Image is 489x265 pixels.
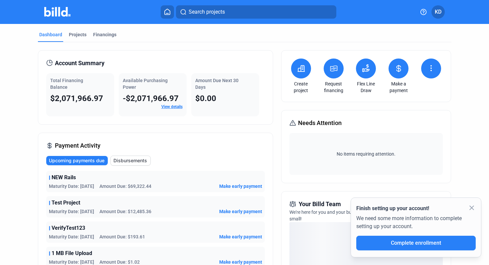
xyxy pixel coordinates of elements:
span: Available Purchasing Power [123,78,168,90]
button: KD [431,5,445,19]
div: Financings [93,31,116,38]
span: Search projects [189,8,225,16]
img: Billd Company Logo [44,7,71,17]
div: Projects [69,31,86,38]
span: Maturity Date: [DATE] [49,233,94,240]
span: -$2,071,966.97 [123,94,179,103]
span: Your Billd Team [299,199,341,209]
span: NEW Rails [52,174,76,182]
span: Amount Due Next 30 Days [195,78,239,90]
span: KD [435,8,441,16]
button: Search projects [176,5,336,19]
div: Finish setting up your account! [356,204,476,212]
span: We're here for you and your business. Reach out anytime for needs big and small! [289,209,442,221]
span: Amount Due: $12,485.36 [99,208,151,215]
span: Total Financing Balance [50,78,83,90]
span: Payment Activity [55,141,100,150]
button: Make early payment [219,183,262,190]
button: Upcoming payments due [46,156,108,165]
span: No items requiring attention. [292,151,440,157]
a: Flex Line Draw [354,80,378,94]
span: Maturity Date: [DATE] [49,208,94,215]
button: Make early payment [219,233,262,240]
a: Request financing [322,80,345,94]
a: Make a payment [387,80,410,94]
span: $2,071,966.97 [50,94,103,103]
span: VerifyTest123 [52,224,85,232]
a: Create project [289,80,313,94]
button: Disbursements [110,156,151,166]
div: We need some more information to complete setting up your account. [356,212,476,236]
span: Maturity Date: [DATE] [49,183,94,190]
button: Complete enrollment [356,236,476,250]
button: Make early payment [219,208,262,215]
span: $0.00 [195,94,216,103]
span: Disbursements [113,157,147,164]
span: 1 MB File Upload [52,249,92,257]
span: Amount Due: $69,322.44 [99,183,151,190]
a: View details [161,104,183,109]
span: Account Summary [55,59,104,68]
span: Test Project [52,199,80,207]
span: Upcoming payments due [49,157,104,164]
span: Amount Due: $193.61 [99,233,145,240]
span: Complete enrollment [391,240,441,246]
div: Dashboard [39,31,62,38]
mat-icon: close [468,204,476,212]
span: Needs Attention [298,118,342,128]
